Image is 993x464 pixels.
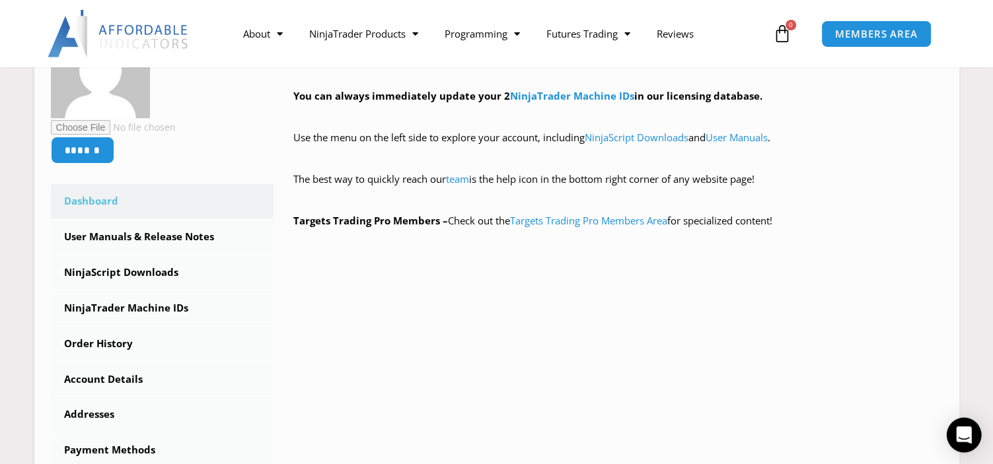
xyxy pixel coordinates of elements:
[51,327,274,361] a: Order History
[48,10,190,57] img: LogoAI | Affordable Indicators – NinjaTrader
[293,24,943,230] div: Hey ! Welcome to the Members Area. Thank you for being a valuable customer!
[510,214,667,227] a: Targets Trading Pro Members Area
[293,214,448,227] strong: Targets Trading Pro Members –
[230,18,770,49] nav: Menu
[293,129,943,166] p: Use the menu on the left side to explore your account, including and .
[786,20,796,30] span: 0
[51,397,274,432] a: Addresses
[293,170,943,207] p: The best way to quickly reach our is the help icon in the bottom right corner of any website page!
[51,291,274,325] a: NinjaTrader Machine IDs
[446,172,469,185] a: team
[835,29,918,39] span: MEMBERS AREA
[644,18,707,49] a: Reviews
[533,18,644,49] a: Futures Trading
[51,220,274,254] a: User Manuals & Release Notes
[706,131,768,144] a: User Manuals
[51,184,274,218] a: Dashboard
[753,15,811,53] a: 0
[821,20,932,48] a: MEMBERS AREA
[51,255,274,290] a: NinjaScript Downloads
[51,19,150,118] img: 3cd12f5d3e3dedecf14a42b1e3f582e95214e321670baea3fae5f55e450723fa
[51,362,274,397] a: Account Details
[585,131,688,144] a: NinjaScript Downloads
[293,212,943,230] p: Check out the for specialized content!
[230,18,296,49] a: About
[296,18,431,49] a: NinjaTrader Products
[431,18,533,49] a: Programming
[947,418,982,453] div: Open Intercom Messenger
[510,89,634,102] a: NinjaTrader Machine IDs
[293,89,762,102] strong: You can always immediately update your 2 in our licensing database.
